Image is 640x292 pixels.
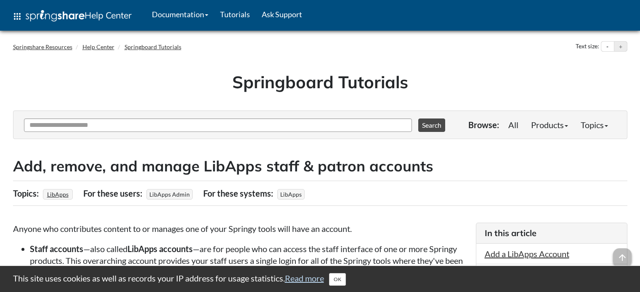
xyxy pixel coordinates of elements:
[30,243,467,278] li: —also called —are for people who can access the staff interface of one or more Springy products. ...
[13,185,41,201] div: Topics:
[127,244,193,254] strong: LibApps accounts
[203,185,275,201] div: For these systems:
[146,4,214,25] a: Documentation
[19,70,621,94] h1: Springboard Tutorials
[613,248,632,267] span: arrow_upward
[277,189,305,200] span: LibApps
[574,41,601,52] div: Text size:
[485,249,569,259] a: Add a LibApps Account
[418,118,445,132] button: Search
[601,42,614,52] button: Decrease text size
[485,227,619,239] h3: In this article
[214,4,256,25] a: Tutorials
[125,43,181,50] a: Springboard Tutorials
[12,11,22,21] span: apps
[614,42,627,52] button: Increase text size
[13,223,467,234] p: Anyone who contributes content to or manages one of your Springy tools will have an account.
[502,116,525,133] a: All
[285,273,324,283] a: Read more
[574,116,614,133] a: Topics
[329,273,346,286] button: Close
[83,185,144,201] div: For these users:
[256,4,308,25] a: Ask Support
[82,43,114,50] a: Help Center
[146,189,193,200] span: LibApps Admin
[85,10,132,21] span: Help Center
[525,116,574,133] a: Products
[5,272,636,286] div: This site uses cookies as well as records your IP address for usage statistics.
[6,4,138,29] a: apps Help Center
[13,156,627,176] h2: Add, remove, and manage LibApps staff & patron accounts
[46,188,70,200] a: LibApps
[613,249,632,259] a: arrow_upward
[468,119,499,131] p: Browse:
[13,43,72,50] a: Springshare Resources
[26,10,85,21] img: Springshare
[30,244,83,254] strong: Staff accounts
